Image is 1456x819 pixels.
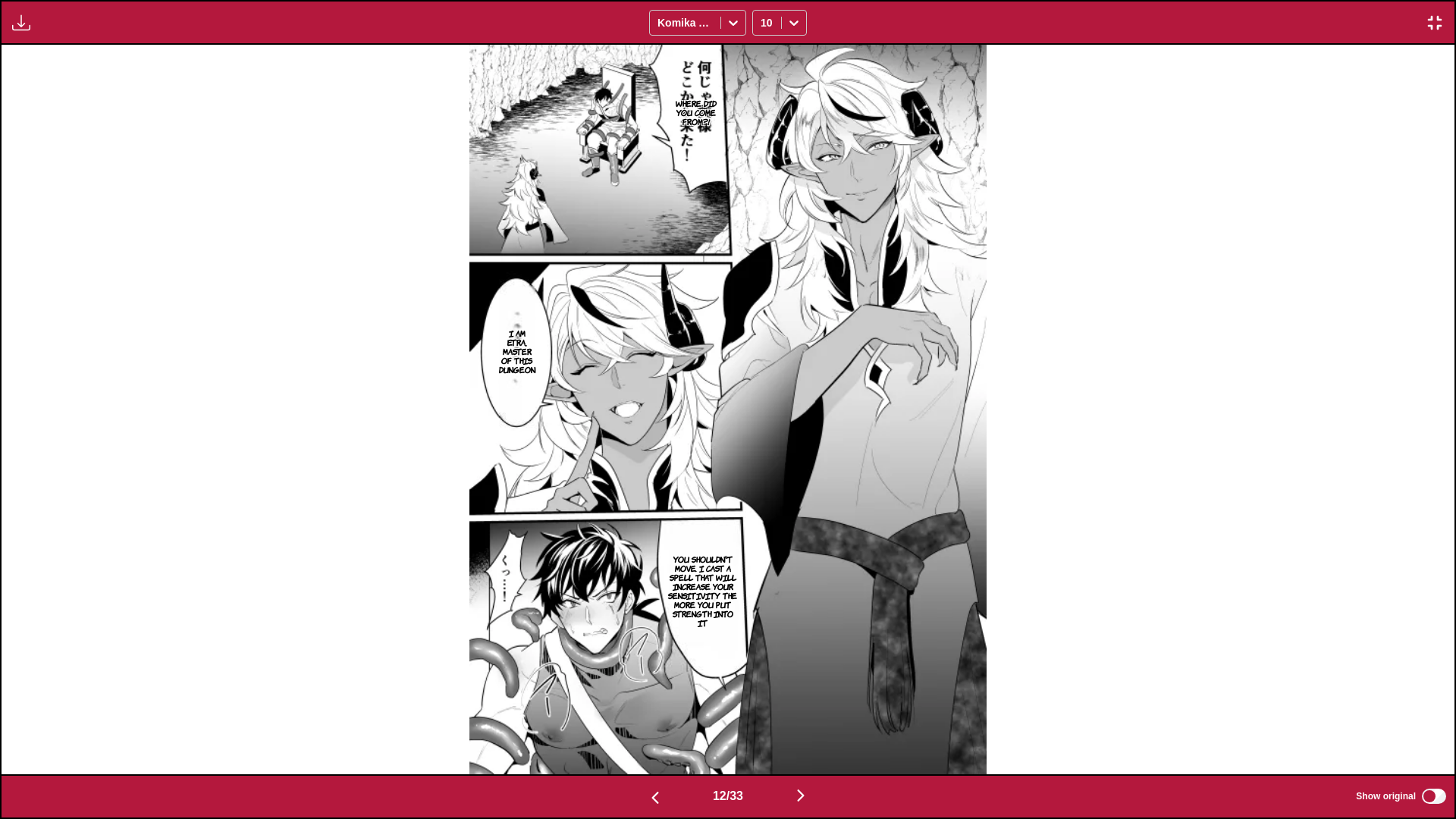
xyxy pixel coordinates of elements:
[664,551,741,630] p: You shouldn't move. I cast a spell that will increase your sensitivity the more you put strength ...
[1422,789,1446,804] input: Show original
[713,789,743,803] span: 12 / 33
[1356,791,1416,802] span: Show original
[671,96,721,129] p: Where did you come from?!
[12,14,30,32] img: Download translated images
[792,786,810,805] img: Next page
[646,789,664,807] img: Previous page
[469,45,987,774] img: Manga Panel
[496,325,538,377] p: I am Etra, master of this dungeon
